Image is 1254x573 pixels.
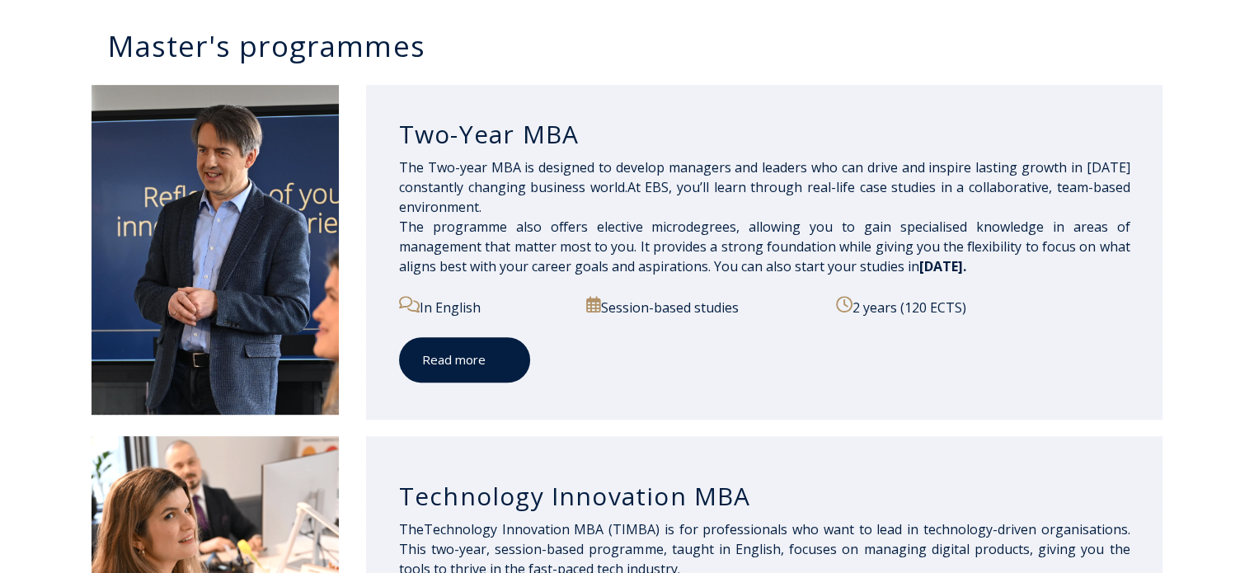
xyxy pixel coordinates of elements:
h3: Master's programmes [108,31,1163,60]
p: In English [399,296,568,317]
h3: Technology Innovation MBA [399,481,1130,512]
span: You can also start your studies in [714,257,966,275]
a: Read more [399,337,530,383]
span: The Two-year MBA is designed to develop managers and leaders who can drive and inspire lasting gr... [399,158,1130,275]
span: Technology Innovation M [424,520,744,538]
span: The [399,520,424,538]
p: Session-based studies [586,296,817,317]
p: 2 years (120 ECTS) [836,296,1130,317]
span: [DATE]. [919,257,966,275]
h3: Two-Year MBA [399,119,1130,150]
img: DSC_2098 [92,85,339,415]
span: BA (TIMBA) is for profes [586,520,744,538]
